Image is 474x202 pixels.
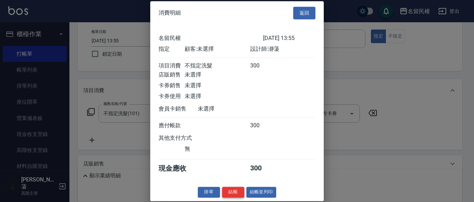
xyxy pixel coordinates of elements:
[222,187,244,197] button: 結帳
[159,62,185,70] div: 項目消費
[159,105,198,113] div: 會員卡銷售
[159,46,185,53] div: 指定
[250,164,276,173] div: 300
[185,46,250,53] div: 顧客: 未選擇
[159,9,181,16] span: 消費明細
[159,71,185,79] div: 店販銷售
[198,187,220,197] button: 掛單
[159,135,211,142] div: 其他支付方式
[250,62,276,70] div: 300
[293,7,315,19] button: 返回
[185,82,250,89] div: 未選擇
[185,93,250,100] div: 未選擇
[198,105,263,113] div: 未選擇
[159,93,185,100] div: 卡券使用
[250,122,276,129] div: 300
[185,71,250,79] div: 未選擇
[250,46,315,53] div: 設計師: 瀞蓤
[185,145,250,153] div: 無
[159,164,198,173] div: 現金應收
[263,35,315,42] div: [DATE] 13:55
[185,62,250,70] div: 不指定洗髮
[159,122,185,129] div: 應付帳款
[159,35,263,42] div: 名留民權
[246,187,277,197] button: 結帳並列印
[159,82,185,89] div: 卡券銷售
